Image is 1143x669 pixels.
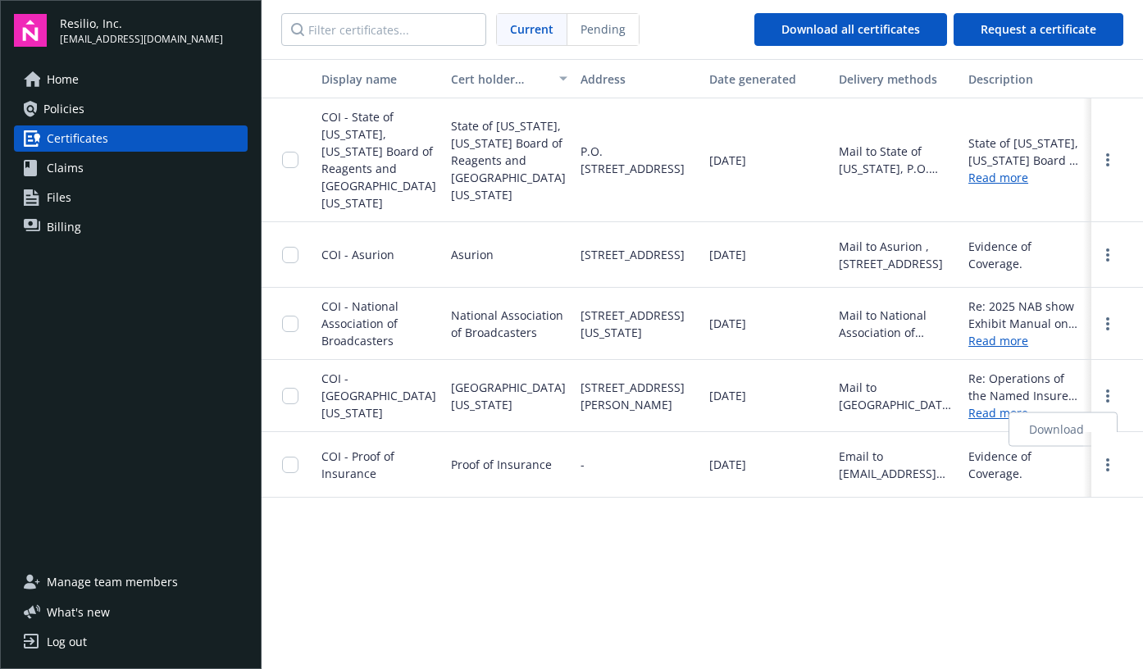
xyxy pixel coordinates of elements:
a: Download [1009,413,1117,446]
span: [STREET_ADDRESS][PERSON_NAME] [581,379,697,413]
button: Download all certificates [754,13,947,46]
input: Toggle Row Selected [282,316,298,332]
span: Policies [43,96,84,122]
a: more [1098,150,1118,170]
span: Files [47,184,71,211]
span: Home [47,66,79,93]
button: Delivery methods [832,59,962,98]
span: Current [510,20,553,38]
span: P.O. [STREET_ADDRESS] [581,143,697,177]
div: Evidence of Coverage. [968,448,1085,482]
span: [STREET_ADDRESS] [581,246,685,263]
div: Evidence of Coverage. [968,238,1085,272]
div: Email to [EMAIL_ADDRESS][DOMAIN_NAME] [839,448,955,482]
button: Address [574,59,704,98]
a: Read more [968,169,1085,186]
a: Read more [968,332,1085,349]
span: [DATE] [709,387,746,404]
span: Asurion [451,246,494,263]
input: Filter certificates... [281,13,486,46]
button: Display name [315,59,444,98]
div: Re: Operations of the Named Insured. University of [GEOGRAPHIC_DATA][US_STATE] is included as an ... [968,370,1085,404]
div: State of [US_STATE], [US_STATE] Board of Regents, and [GEOGRAPHIC_DATA][US_STATE], its department... [968,134,1085,169]
input: Toggle Row Selected [282,247,298,263]
div: Display name [321,71,438,88]
a: Files [14,184,248,211]
span: [DATE] [709,315,746,332]
div: Date generated [709,71,826,88]
span: [GEOGRAPHIC_DATA][US_STATE] [451,379,567,413]
span: Pending [581,20,626,38]
button: Resilio, Inc.[EMAIL_ADDRESS][DOMAIN_NAME] [60,14,248,47]
span: Certificates [47,125,108,152]
span: COI - Asurion [321,247,394,262]
span: [EMAIL_ADDRESS][DOMAIN_NAME] [60,32,223,47]
span: [DATE] [709,246,746,263]
span: COI - National Association of Broadcasters [321,298,398,348]
a: more [1098,455,1118,475]
img: navigator-logo.svg [14,14,47,47]
span: National Association of Broadcasters [451,307,567,341]
span: COI - Proof of Insurance [321,448,394,481]
span: Request a certificate [981,21,1096,37]
span: Resilio, Inc. [60,15,223,32]
span: Pending [567,14,639,45]
span: State of [US_STATE], [US_STATE] Board of Reagents and [GEOGRAPHIC_DATA][US_STATE] [451,117,567,203]
button: Cert holder name [444,59,574,98]
button: Request a certificate [954,13,1123,46]
button: Description [962,59,1091,98]
div: Address [581,71,697,88]
div: Mail to [GEOGRAPHIC_DATA][US_STATE], [STREET_ADDRESS][PERSON_NAME] [839,379,955,413]
button: Date generated [703,59,832,98]
span: Claims [47,155,84,181]
a: Home [14,66,248,93]
a: more [1098,386,1118,406]
div: Download all certificates [781,14,920,45]
div: Description [968,71,1085,88]
div: Mail to State of [US_STATE], P.O. [STREET_ADDRESS] [839,143,955,177]
div: Mail to National Association of Broadcasters or NAB show Exhibit Services, [STREET_ADDRESS][US_ST... [839,307,955,341]
input: Toggle Row Selected [282,388,298,404]
a: Read more [968,404,1085,421]
div: Re: 2025 NAB show Exhibit Manual on [DATE]-[DATE]. National Association of Broadcasters, Las Vega... [968,298,1085,332]
span: COI - [GEOGRAPHIC_DATA][US_STATE] [321,371,436,421]
span: COI - State of [US_STATE], [US_STATE] Board of Reagents and [GEOGRAPHIC_DATA][US_STATE] [321,109,436,211]
span: Billing [47,214,81,240]
input: Toggle Row Selected [282,152,298,168]
div: Delivery methods [839,71,955,88]
span: [DATE] [709,152,746,169]
a: Policies [14,96,248,122]
a: Claims [14,155,248,181]
a: Billing [14,214,248,240]
a: more [1098,245,1118,265]
a: Certificates [14,125,248,152]
div: Cert holder name [451,71,549,88]
a: more [1098,314,1118,334]
span: [STREET_ADDRESS][US_STATE] [581,307,697,341]
div: Mail to Asurion , [STREET_ADDRESS] [839,238,955,272]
